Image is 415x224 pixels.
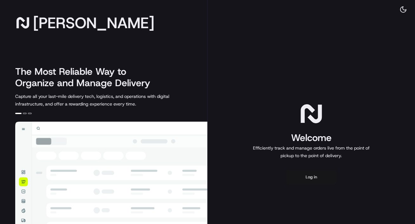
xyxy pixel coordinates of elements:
p: Efficiently track and manage orders live from the point of pickup to the point of delivery. [250,144,372,159]
h1: Welcome [250,131,372,144]
span: [PERSON_NAME] [33,16,154,29]
h2: The Most Reliable Way to Organize and Manage Delivery [15,66,157,89]
p: Capture all your last-mile delivery tech, logistics, and operations with digital infrastructure, ... [15,93,198,108]
button: Log in [286,170,337,185]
